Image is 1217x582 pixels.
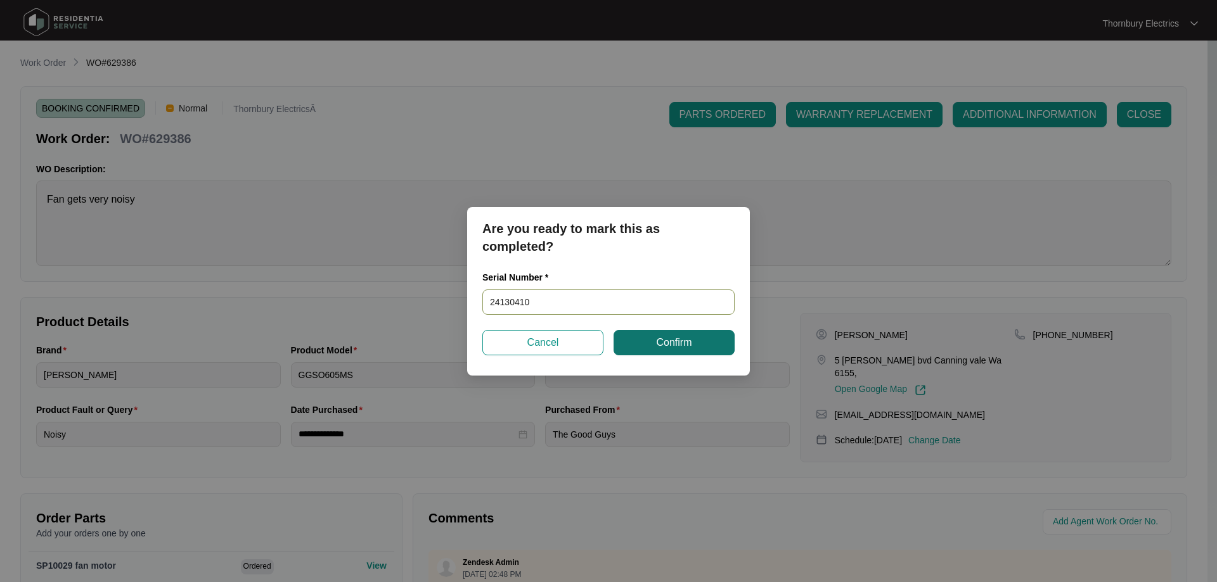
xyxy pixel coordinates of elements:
span: Cancel [527,335,559,350]
p: Are you ready to mark this as [482,220,735,237]
button: Cancel [482,330,603,355]
span: Confirm [656,335,692,350]
p: completed? [482,237,735,255]
label: Serial Number * [482,271,558,284]
button: Confirm [614,330,735,355]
